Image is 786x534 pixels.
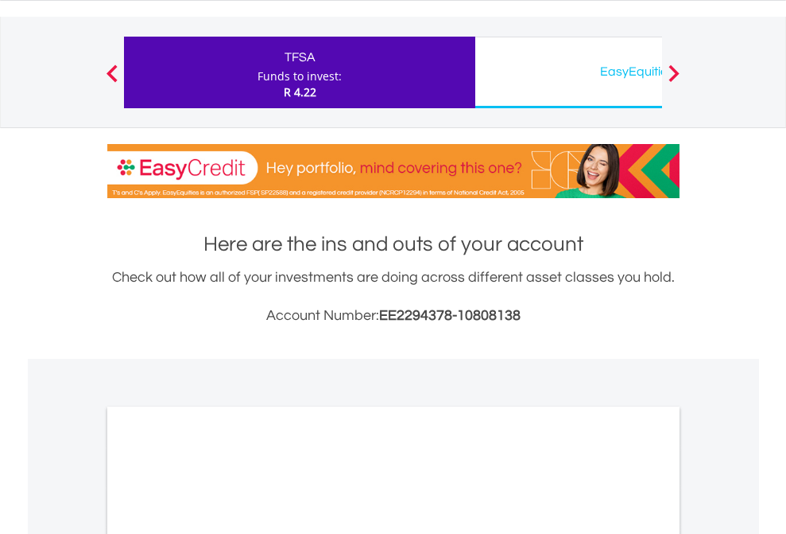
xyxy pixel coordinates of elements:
div: Check out how all of your investments are doing across different asset classes you hold. [107,267,680,327]
div: TFSA [134,46,466,68]
h1: Here are the ins and outs of your account [107,230,680,259]
span: EE2294378-10808138 [379,308,521,323]
h3: Account Number: [107,305,680,327]
button: Previous [96,72,128,88]
div: Funds to invest: [257,68,342,84]
span: R 4.22 [284,84,316,99]
button: Next [658,72,690,88]
img: EasyCredit Promotion Banner [107,144,680,198]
